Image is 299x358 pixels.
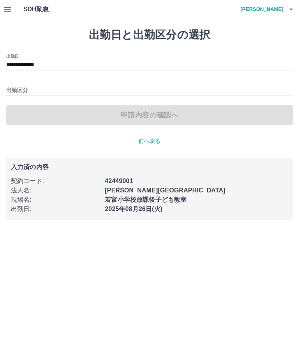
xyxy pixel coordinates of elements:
[105,178,133,184] b: 42449001
[11,164,288,170] p: 入力済の内容
[11,186,100,195] p: 法人名 :
[105,196,186,203] b: 若宮小学校放課後子ども教室
[11,204,100,214] p: 出勤日 :
[11,176,100,186] p: 契約コード :
[6,28,293,42] h1: 出勤日と出勤区分の選択
[6,53,19,59] label: 出勤日
[105,206,162,212] b: 2025年08月26日(火)
[11,195,100,204] p: 現場名 :
[6,137,293,145] p: 前へ戻る
[105,187,225,194] b: [PERSON_NAME][GEOGRAPHIC_DATA]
